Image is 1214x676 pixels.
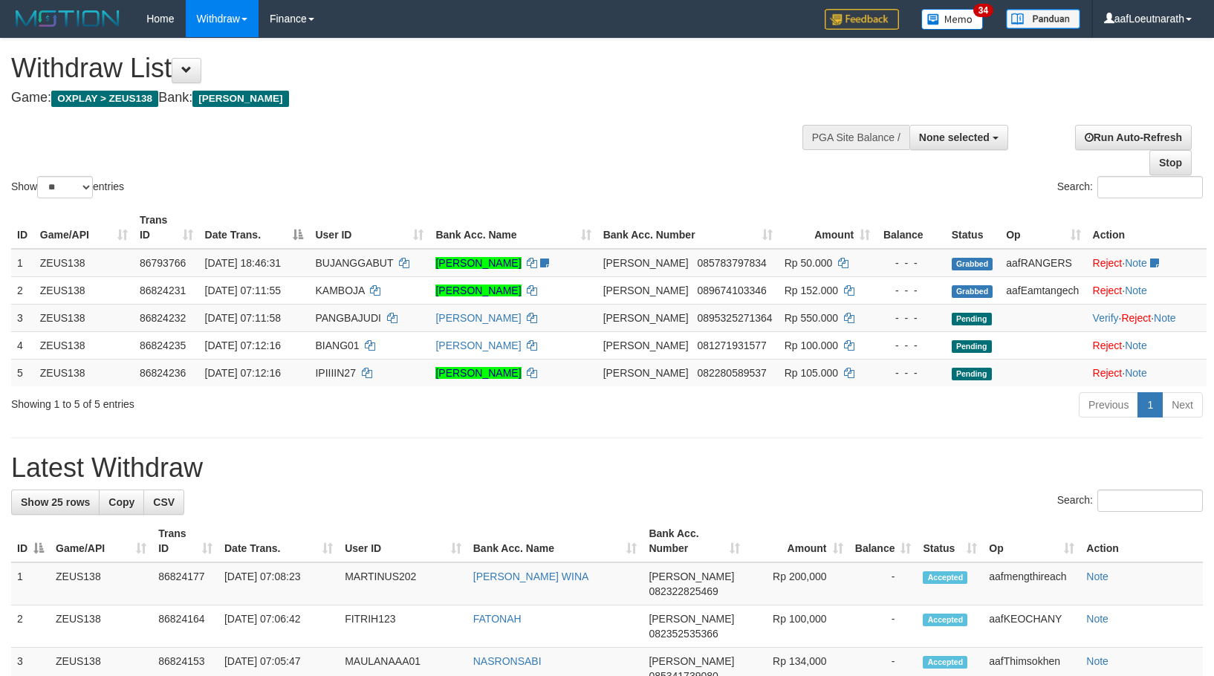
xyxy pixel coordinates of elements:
th: User ID: activate to sort column ascending [309,207,429,249]
td: · [1087,359,1207,386]
a: Note [1125,339,1147,351]
span: Show 25 rows [21,496,90,508]
td: ZEUS138 [34,304,134,331]
h1: Withdraw List [11,53,794,83]
button: None selected [909,125,1008,150]
img: panduan.png [1006,9,1080,29]
span: [DATE] 07:11:58 [205,312,281,324]
span: CSV [153,496,175,508]
a: [PERSON_NAME] [435,285,521,296]
a: Reject [1093,257,1123,269]
select: Showentries [37,176,93,198]
a: Show 25 rows [11,490,100,515]
a: Note [1086,655,1108,667]
td: 2 [11,605,50,648]
label: Search: [1057,176,1203,198]
td: 3 [11,304,34,331]
td: · [1087,276,1207,304]
th: Action [1087,207,1207,249]
span: Copy 0895325271364 to clipboard [697,312,772,324]
label: Show entries [11,176,124,198]
td: ZEUS138 [50,562,152,605]
th: Status: activate to sort column ascending [917,520,983,562]
a: [PERSON_NAME] WINA [473,571,589,582]
span: [DATE] 07:12:16 [205,367,281,379]
span: Rp 152.000 [785,285,838,296]
th: Trans ID: activate to sort column ascending [134,207,199,249]
td: MARTINUS202 [339,562,467,605]
label: Search: [1057,490,1203,512]
span: Rp 100.000 [785,339,838,351]
span: Rp 550.000 [785,312,838,324]
a: [PERSON_NAME] [435,312,521,324]
span: 86824235 [140,339,186,351]
a: Note [1154,312,1176,324]
a: Reject [1093,367,1123,379]
div: Showing 1 to 5 of 5 entries [11,391,495,412]
span: [PERSON_NAME] [603,367,689,379]
div: PGA Site Balance / [802,125,909,150]
span: 34 [973,4,993,17]
span: 86824231 [140,285,186,296]
span: BIANG01 [315,339,359,351]
th: Trans ID: activate to sort column ascending [152,520,218,562]
th: Date Trans.: activate to sort column ascending [218,520,339,562]
span: PANGBAJUDI [315,312,380,324]
div: - - - [882,365,940,380]
th: Game/API: activate to sort column ascending [34,207,134,249]
span: [PERSON_NAME] [603,312,689,324]
th: ID [11,207,34,249]
a: Note [1086,571,1108,582]
span: None selected [919,131,990,143]
span: Copy 081271931577 to clipboard [697,339,766,351]
td: Rp 100,000 [746,605,848,648]
td: 2 [11,276,34,304]
td: · [1087,249,1207,277]
td: 86824177 [152,562,218,605]
a: CSV [143,490,184,515]
a: Next [1162,392,1203,417]
th: Bank Acc. Name: activate to sort column ascending [429,207,597,249]
span: 86824236 [140,367,186,379]
td: aafEamtangech [1000,276,1086,304]
span: Accepted [923,614,967,626]
th: Op: activate to sort column ascending [1000,207,1086,249]
th: Status [946,207,1001,249]
td: aafRANGERS [1000,249,1086,277]
img: MOTION_logo.png [11,7,124,30]
span: IPIIIIN27 [315,367,355,379]
span: Rp 50.000 [785,257,833,269]
td: · [1087,331,1207,359]
td: ZEUS138 [34,359,134,386]
td: Rp 200,000 [746,562,848,605]
a: Copy [99,490,144,515]
a: [PERSON_NAME] [435,257,521,269]
span: [DATE] 18:46:31 [205,257,281,269]
th: Action [1080,520,1203,562]
a: NASRONSABI [473,655,542,667]
span: [PERSON_NAME] [649,571,734,582]
td: aafKEOCHANY [983,605,1080,648]
span: OXPLAY > ZEUS138 [51,91,158,107]
th: ID: activate to sort column descending [11,520,50,562]
th: Bank Acc. Number: activate to sort column ascending [643,520,746,562]
div: - - - [882,283,940,298]
th: User ID: activate to sort column ascending [339,520,467,562]
h1: Latest Withdraw [11,453,1203,483]
td: 1 [11,249,34,277]
input: Search: [1097,176,1203,198]
a: Note [1086,613,1108,625]
span: [PERSON_NAME] [649,613,734,625]
th: Amount: activate to sort column ascending [746,520,848,562]
th: Balance: activate to sort column ascending [849,520,918,562]
span: Copy [108,496,134,508]
a: FATONAH [473,613,522,625]
a: Reject [1121,312,1151,324]
td: ZEUS138 [34,276,134,304]
td: [DATE] 07:06:42 [218,605,339,648]
td: 4 [11,331,34,359]
span: [DATE] 07:11:55 [205,285,281,296]
a: Run Auto-Refresh [1075,125,1192,150]
span: [DATE] 07:12:16 [205,339,281,351]
td: 86824164 [152,605,218,648]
